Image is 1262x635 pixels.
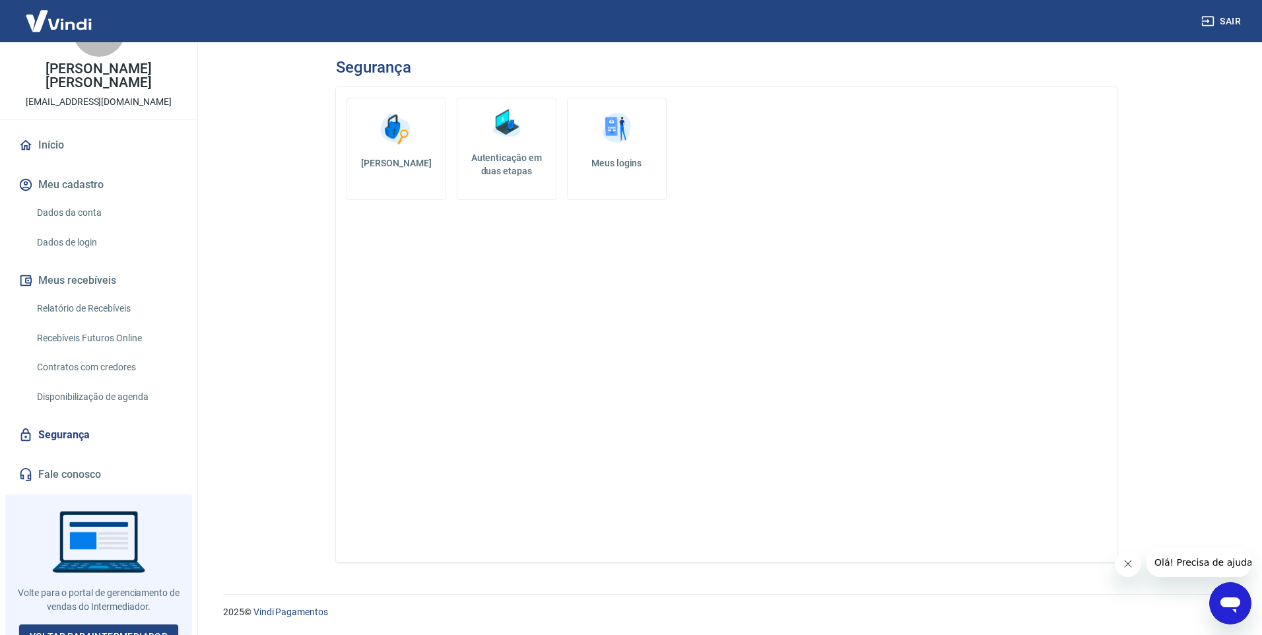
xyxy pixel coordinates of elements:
[1115,551,1141,577] iframe: Fechar mensagem
[32,354,182,381] a: Contratos com credores
[16,420,182,450] a: Segurança
[578,156,655,170] h5: Meus logins
[223,605,1230,619] p: 2025 ©
[336,58,411,77] h3: Segurança
[16,131,182,160] a: Início
[376,109,416,149] img: Alterar senha
[32,384,182,411] a: Disponibilização de agenda
[1209,582,1251,624] iframe: Botão para abrir a janela de mensagens
[16,1,102,41] img: Vindi
[32,199,182,226] a: Dados da conta
[567,98,667,200] a: Meus logins
[358,156,435,170] h5: [PERSON_NAME]
[347,98,446,200] a: [PERSON_NAME]
[457,98,556,200] a: Autenticação em duas etapas
[26,95,172,109] p: [EMAIL_ADDRESS][DOMAIN_NAME]
[597,109,636,149] img: Meus logins
[16,460,182,489] a: Fale conosco
[32,295,182,322] a: Relatório de Recebíveis
[1146,548,1251,577] iframe: Mensagem da empresa
[16,170,182,199] button: Meu cadastro
[11,62,187,90] p: [PERSON_NAME] [PERSON_NAME]
[8,9,111,20] span: Olá! Precisa de ajuda?
[463,151,550,178] h5: Autenticação em duas etapas
[253,607,328,617] a: Vindi Pagamentos
[1199,9,1246,34] button: Sair
[32,229,182,256] a: Dados de login
[32,325,182,352] a: Recebíveis Futuros Online
[486,104,526,143] img: Autenticação em duas etapas
[16,266,182,295] button: Meus recebíveis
